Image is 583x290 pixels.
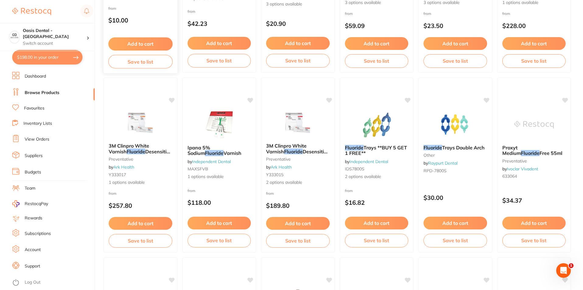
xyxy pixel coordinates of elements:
[25,263,40,269] a: Support
[25,136,49,142] a: View Orders
[23,121,52,127] a: Inventory Lists
[188,9,195,14] span: from
[521,150,539,156] em: Fluoride
[266,202,330,209] p: $189.80
[108,6,116,10] span: from
[25,231,51,237] a: Subscriptions
[266,143,330,154] b: 3M Clinpro White Varnish Fluoride Desensitizer Cherry
[109,164,134,170] span: by
[345,199,409,206] p: $16.82
[266,164,292,170] span: by
[109,157,172,162] small: preventative
[25,169,41,175] a: Budgets
[502,145,521,156] span: Proxyt Medium
[423,217,487,229] button: Add to cart
[423,160,458,166] span: by
[188,20,251,27] p: $42.23
[357,110,396,140] img: Fluoride Trays **BUY 5 GET 1 FREE**
[345,174,409,180] span: 2 options available
[188,188,195,193] span: from
[345,145,407,156] span: Trays **BUY 5 GET 1 FREE**
[266,54,330,67] button: Save to list
[12,278,93,288] button: Log Out
[12,5,51,19] a: Restocq Logo
[349,159,388,164] a: Independent Dental
[25,185,35,191] a: Team
[345,54,409,68] button: Save to list
[25,247,41,253] a: Account
[345,188,353,193] span: from
[188,37,251,50] button: Add to cart
[266,1,330,7] span: 3 options available
[502,54,566,68] button: Save to list
[502,11,510,16] span: from
[345,217,409,229] button: Add to cart
[345,145,409,156] b: Fluoride Trays **BUY 5 GET 1 FREE**
[423,194,487,201] p: $30.00
[121,108,160,138] img: 3M Clinpro White Varnish Fluoride Desensitizer Melon
[192,159,231,164] a: Independent Dental
[278,108,318,138] img: 3M Clinpro White Varnish Fluoride Desensitizer Cherry
[266,180,330,186] span: 2 options available
[435,110,475,140] img: Fluoride Trays Double Arch
[502,37,566,50] button: Add to cart
[428,160,458,166] a: Raypurt Dental
[109,143,172,154] b: 3M Clinpro White Varnish Fluoride Desensitizer Melon
[266,172,283,177] span: Y333015
[109,143,149,154] span: 3M Clinpro White Varnish
[556,263,571,278] iframe: Intercom live chat
[502,197,566,204] p: $34.37
[25,279,40,285] a: Log Out
[113,164,134,170] a: Ark Health
[423,145,487,150] b: Fluoride Trays Double Arch
[345,166,364,172] span: IDS7800S
[109,217,172,230] button: Add to cart
[109,180,172,186] span: 1 options available
[25,153,43,159] a: Suppliers
[12,200,48,207] a: RestocqPay
[423,168,447,173] span: RPD-7800S
[12,8,51,15] img: Restocq Logo
[108,37,173,51] button: Add to cart
[423,22,487,29] p: $23.50
[188,54,251,67] button: Save to list
[188,174,251,180] span: 1 options available
[188,234,251,247] button: Save to list
[127,148,145,155] em: Fluoride
[188,199,251,206] p: $118.00
[109,172,126,177] span: Y333017
[442,145,485,151] span: Trays Double Arch
[423,11,431,16] span: from
[25,90,59,96] a: Browse Products
[502,166,538,172] span: by
[24,105,44,111] a: Favourites
[514,110,554,140] img: Proxyt Medium Fluoride Free 55ml
[109,191,117,196] span: from
[502,22,566,29] p: $228.00
[502,217,566,229] button: Add to cart
[502,234,566,247] button: Save to list
[345,22,409,29] p: $59.09
[25,215,42,221] a: Rewards
[507,166,538,172] a: Ivoclar Vivadent
[199,110,239,140] img: Ipana 5% Sodium Fluoride Varnish
[345,159,388,164] span: by
[266,217,330,230] button: Add to cart
[569,263,574,268] span: 1
[25,201,48,207] span: RestocqPay
[345,234,409,247] button: Save to list
[108,55,173,68] button: Save to list
[266,157,330,162] small: preventative
[423,37,487,50] button: Add to cart
[12,50,83,65] button: $198.00 in your order
[502,145,566,156] b: Proxyt Medium Fluoride Free 55ml
[223,150,241,156] span: Varnish
[266,20,330,27] p: $20.90
[188,166,208,172] span: MAXSFVB
[205,150,223,156] em: Fluoride
[109,202,172,209] p: $257.80
[266,143,307,154] span: 3M Clinpro White Varnish
[345,11,353,16] span: from
[423,234,487,247] button: Save to list
[266,234,330,247] button: Save to list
